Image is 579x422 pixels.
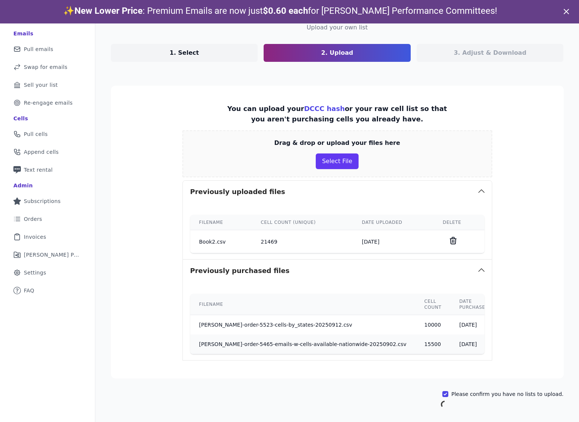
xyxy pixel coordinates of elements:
td: [DATE] [450,334,497,354]
td: [DATE] [353,230,434,253]
td: [PERSON_NAME]-order-5523-cells-by_states-20250912.csv [190,315,416,335]
a: Invoices [6,229,89,245]
p: Drag & drop or upload your files here [274,139,400,147]
a: Pull emails [6,41,89,57]
a: Sell your list [6,77,89,93]
span: [PERSON_NAME] Performance [24,251,80,258]
span: Append cells [24,148,59,156]
span: Orders [24,215,42,223]
p: 2. Upload [321,48,353,57]
a: Re-engage emails [6,95,89,111]
button: Previously purchased files [183,260,492,282]
a: Text rental [6,162,89,178]
span: Re-engage emails [24,99,73,107]
div: Emails [13,30,34,37]
td: 15500 [416,334,451,354]
a: [PERSON_NAME] Performance [6,247,89,263]
th: Cell count (unique) [252,215,353,230]
span: Pull emails [24,45,53,53]
th: Filename [190,294,416,315]
td: Book2.csv [190,230,252,253]
div: Cells [13,115,28,122]
a: Append cells [6,144,89,160]
a: Swap for emails [6,59,89,75]
a: Subscriptions [6,193,89,209]
span: Sell your list [24,81,58,89]
span: Text rental [24,166,53,174]
td: 21469 [252,230,353,253]
th: Filename [190,215,252,230]
h3: Previously uploaded files [190,187,285,197]
th: Cell count [416,294,451,315]
td: [DATE] [450,315,497,335]
span: Settings [24,269,46,276]
a: Settings [6,264,89,281]
a: 1. Select [111,44,258,62]
p: 3. Adjust & Download [454,48,526,57]
a: FAQ [6,282,89,299]
span: Pull cells [24,130,48,138]
a: Orders [6,211,89,227]
div: Admin [13,182,33,189]
td: 10000 [416,315,451,335]
a: 2. Upload [264,44,411,62]
span: Swap for emails [24,63,67,71]
th: Date purchased [450,294,497,315]
p: You can upload your or your raw cell list so that you aren't purchasing cells you already have. [221,104,454,124]
td: [PERSON_NAME]-order-5465-emails-w-cells-available-nationwide-20250902.csv [190,334,416,354]
a: DCCC hash [304,105,345,112]
button: Previously uploaded files [183,181,492,203]
h3: Previously purchased files [190,266,290,276]
label: Please confirm you have no lists to upload. [451,390,563,398]
p: 1. Select [170,48,199,57]
span: Invoices [24,233,46,241]
span: FAQ [24,287,34,294]
th: Date uploaded [353,215,434,230]
button: Select File [316,153,359,169]
span: Subscriptions [24,197,61,205]
a: Pull cells [6,126,89,142]
h4: Upload your own list [307,23,368,32]
th: Delete [434,215,484,230]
